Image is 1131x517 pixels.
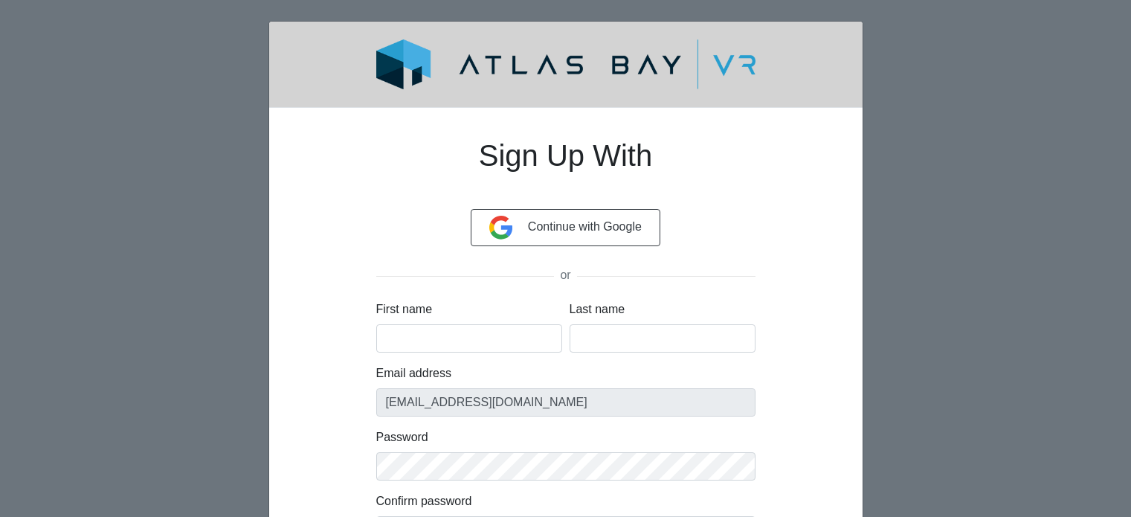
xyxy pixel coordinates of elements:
label: Password [376,428,428,446]
label: Email address [376,365,451,382]
span: or [554,269,576,281]
label: Last name [570,301,625,318]
h1: Sign Up With [376,120,755,209]
label: First name [376,301,433,318]
iframe: Ybug feedback widget [11,487,99,517]
button: Continue with Google [471,209,660,246]
img: logo [341,39,791,89]
span: Continue with Google [528,220,642,233]
label: Confirm password [376,492,472,510]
